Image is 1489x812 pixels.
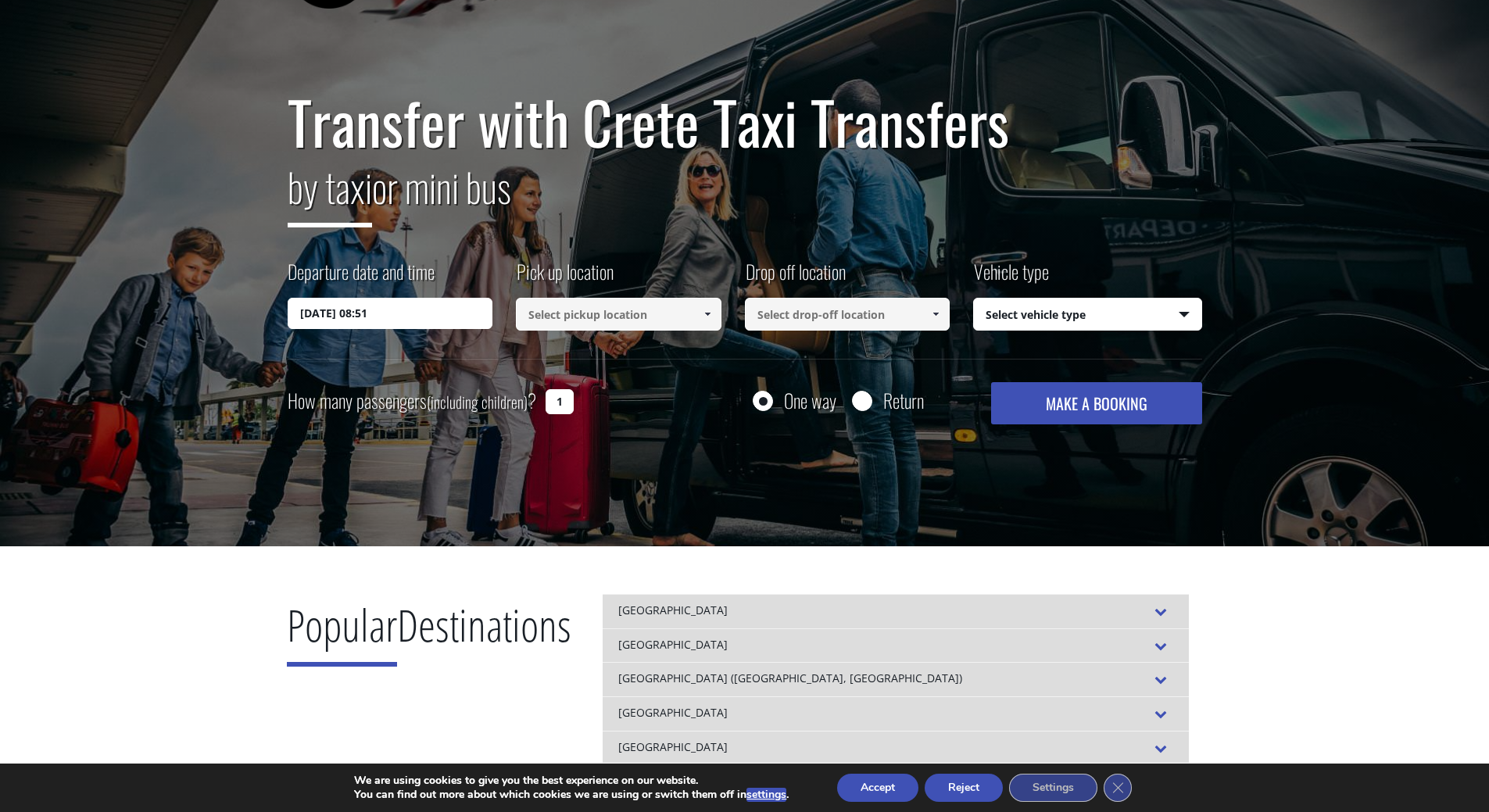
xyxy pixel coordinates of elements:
[516,258,614,298] label: Pick up location
[427,390,528,413] small: (including children)
[1009,774,1097,802] button: Settings
[354,788,789,802] p: You can find out more about which cookies we are using or switch them off in .
[925,774,1003,802] button: Reject
[784,391,836,410] label: One way
[923,298,949,331] a: Show All Items
[603,594,1189,628] div: [GEOGRAPHIC_DATA]
[516,298,721,331] input: Select pickup location
[288,155,1202,239] h2: or mini bus
[745,298,950,331] input: Select drop-off location
[354,774,789,788] p: We are using cookies to give you the best experience on our website.
[694,298,720,331] a: Show All Items
[603,662,1189,696] div: [GEOGRAPHIC_DATA] ([GEOGRAPHIC_DATA], [GEOGRAPHIC_DATA])
[883,391,924,410] label: Return
[603,628,1189,663] div: [GEOGRAPHIC_DATA]
[288,89,1202,155] h1: Transfer with Crete Taxi Transfers
[746,788,786,802] button: settings
[973,258,1049,298] label: Vehicle type
[974,299,1201,331] span: Select vehicle type
[837,774,918,802] button: Accept
[288,258,435,298] label: Departure date and time
[1104,774,1132,802] button: Close GDPR Cookie Banner
[991,382,1201,424] button: MAKE A BOOKING
[745,258,846,298] label: Drop off location
[288,382,536,420] label: How many passengers ?
[603,731,1189,765] div: [GEOGRAPHIC_DATA]
[288,157,372,227] span: by taxi
[603,696,1189,731] div: [GEOGRAPHIC_DATA]
[287,595,397,667] span: Popular
[287,594,571,678] h2: Destinations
